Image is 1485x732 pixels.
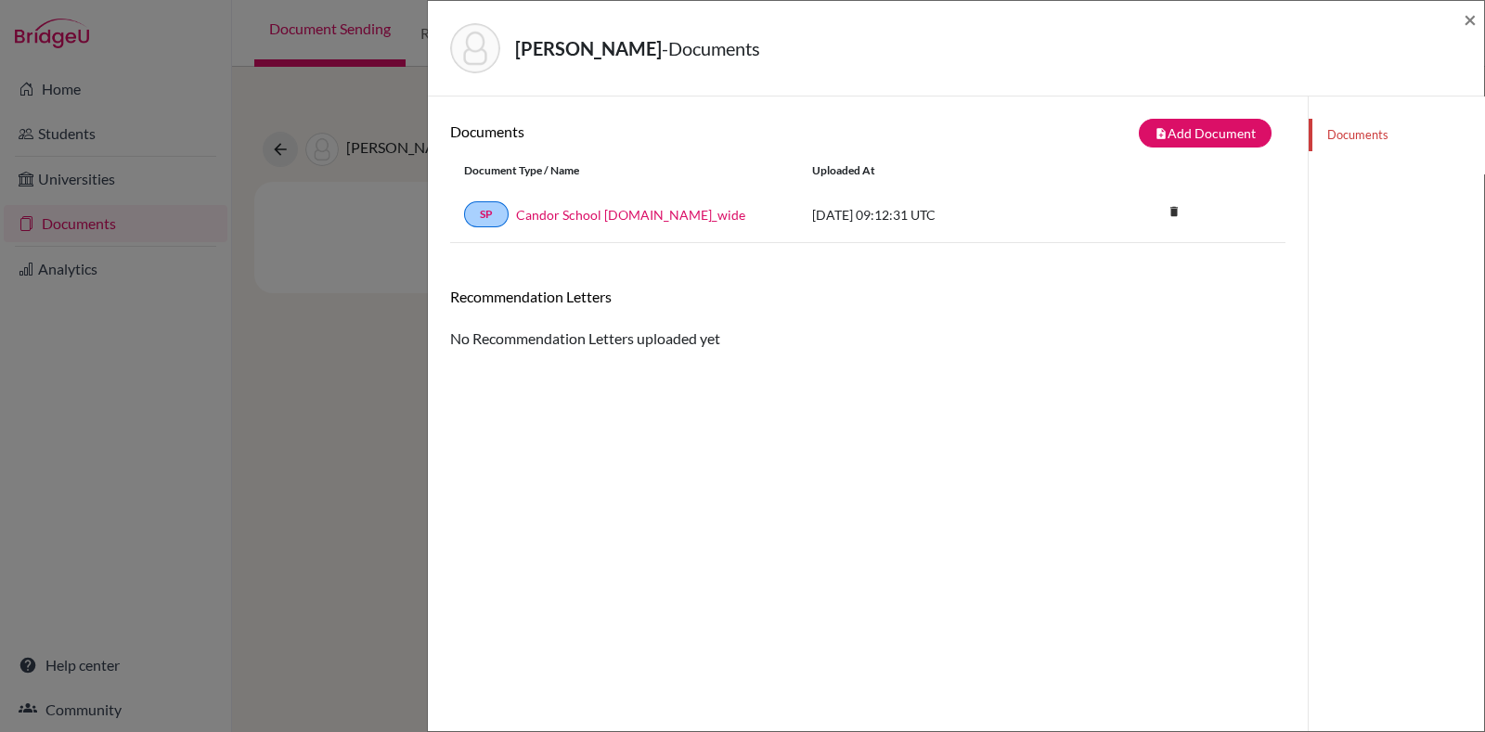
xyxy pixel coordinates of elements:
[450,288,1285,305] h6: Recommendation Letters
[1464,8,1477,31] button: Close
[1464,6,1477,32] span: ×
[464,201,509,227] a: SP
[1139,119,1272,148] button: note_addAdd Document
[450,122,868,140] h6: Documents
[516,205,745,225] a: Candor School [DOMAIN_NAME]_wide
[662,37,760,59] span: - Documents
[515,37,662,59] strong: [PERSON_NAME]
[450,288,1285,350] div: No Recommendation Letters uploaded yet
[1155,127,1168,140] i: note_add
[798,162,1077,179] div: Uploaded at
[798,205,1077,225] div: [DATE] 09:12:31 UTC
[1160,200,1188,225] a: delete
[1160,198,1188,225] i: delete
[450,162,798,179] div: Document Type / Name
[1309,119,1484,151] a: Documents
